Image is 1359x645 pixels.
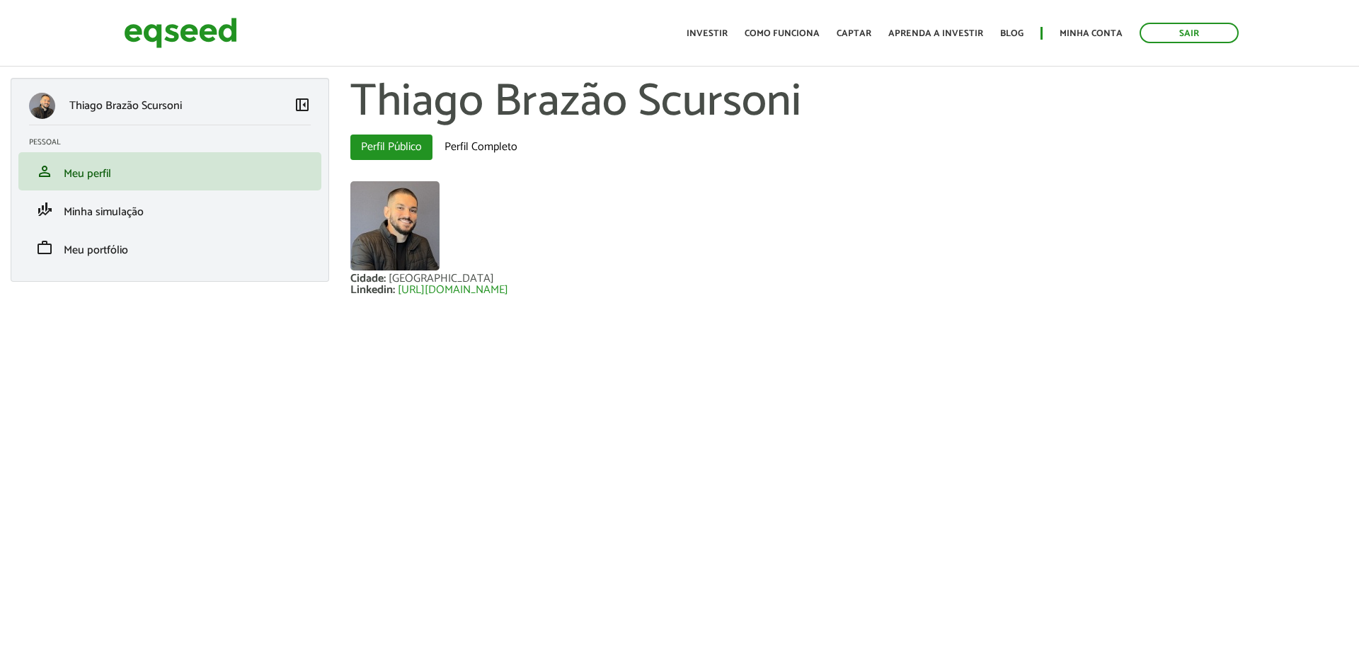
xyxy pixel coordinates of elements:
[36,163,53,180] span: person
[1060,29,1123,38] a: Minha conta
[69,99,182,113] p: Thiago Brazão Scursoni
[18,152,321,190] li: Meu perfil
[64,202,144,222] span: Minha simulação
[687,29,728,38] a: Investir
[29,163,311,180] a: personMeu perfil
[36,201,53,218] span: finance_mode
[124,14,237,52] img: EqSeed
[18,229,321,267] li: Meu portfólio
[1140,23,1239,43] a: Sair
[350,135,432,160] a: Perfil Público
[837,29,871,38] a: Captar
[350,181,440,270] img: Foto de Thiago Brazão Scursoni
[1000,29,1023,38] a: Blog
[36,239,53,256] span: work
[64,241,128,260] span: Meu portfólio
[18,190,321,229] li: Minha simulação
[294,96,311,116] a: Colapsar menu
[350,285,398,296] div: Linkedin
[745,29,820,38] a: Como funciona
[294,96,311,113] span: left_panel_close
[29,138,321,147] h2: Pessoal
[64,164,111,183] span: Meu perfil
[350,181,440,270] a: Ver perfil do usuário.
[398,285,508,296] a: [URL][DOMAIN_NAME]
[384,269,386,288] span: :
[434,135,528,160] a: Perfil Completo
[350,273,389,285] div: Cidade
[389,273,494,285] div: [GEOGRAPHIC_DATA]
[888,29,983,38] a: Aprenda a investir
[393,280,395,299] span: :
[29,201,311,218] a: finance_modeMinha simulação
[29,239,311,256] a: workMeu portfólio
[350,78,1348,127] h1: Thiago Brazão Scursoni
